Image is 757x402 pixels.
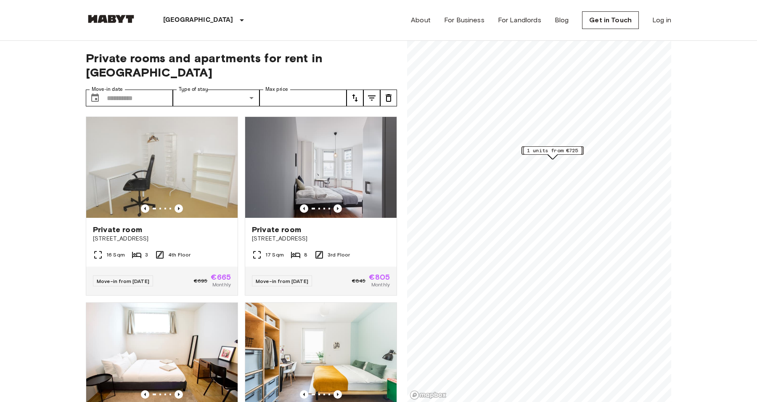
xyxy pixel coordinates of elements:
button: Previous image [175,390,183,399]
img: Marketing picture of unit DE-01-031-02M [86,117,238,218]
span: Private rooms and apartments for rent in [GEOGRAPHIC_DATA] [86,51,397,79]
label: Max price [265,86,288,93]
a: Log in [652,15,671,25]
a: For Business [444,15,484,25]
button: Choose date [87,90,103,106]
button: tune [363,90,380,106]
a: For Landlords [498,15,541,25]
label: Move-in date [92,86,123,93]
button: Previous image [300,390,308,399]
span: 17 Sqm [265,251,284,259]
span: Move-in from [DATE] [97,278,149,284]
a: Blog [555,15,569,25]
span: €805 [369,273,390,281]
span: €695 [194,277,208,285]
span: 8 [304,251,307,259]
a: Marketing picture of unit DE-01-047-05HPrevious imagePrevious imagePrivate room[STREET_ADDRESS]17... [245,116,397,296]
span: Monthly [371,281,390,288]
p: [GEOGRAPHIC_DATA] [163,15,233,25]
span: Monthly [212,281,231,288]
span: 3 [145,251,148,259]
span: 1 units from €725 [527,147,578,154]
span: [STREET_ADDRESS] [252,235,390,243]
button: Previous image [141,390,149,399]
span: €845 [352,277,366,285]
span: Move-in from [DATE] [256,278,308,284]
button: tune [347,90,363,106]
a: About [411,15,431,25]
div: Map marker [522,146,584,159]
a: Get in Touch [582,11,639,29]
button: tune [380,90,397,106]
div: Map marker [523,146,582,159]
button: Previous image [334,390,342,399]
button: Previous image [300,204,308,213]
img: Marketing picture of unit DE-01-047-05H [245,117,397,218]
a: Marketing picture of unit DE-01-031-02MPrevious imagePrevious imagePrivate room[STREET_ADDRESS]16... [86,116,238,296]
span: [STREET_ADDRESS] [93,235,231,243]
span: Private room [93,225,142,235]
span: 4th Floor [168,251,191,259]
button: Previous image [141,204,149,213]
a: Mapbox logo [410,390,447,400]
img: Habyt [86,15,136,23]
button: Previous image [334,204,342,213]
span: €665 [211,273,231,281]
span: 16 Sqm [106,251,125,259]
label: Type of stay [179,86,208,93]
span: Private room [252,225,301,235]
span: 3rd Floor [328,251,350,259]
button: Previous image [175,204,183,213]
